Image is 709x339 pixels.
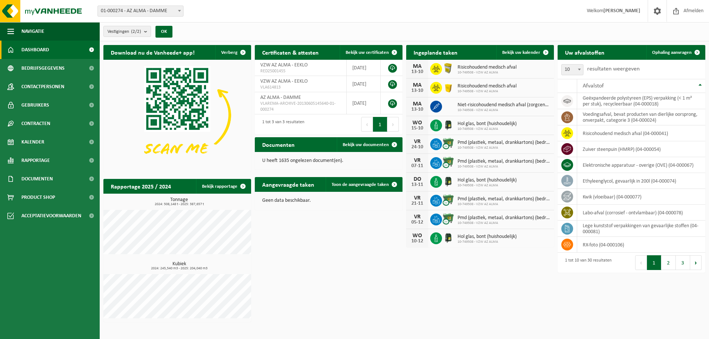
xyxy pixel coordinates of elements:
div: DO [410,176,425,182]
a: Ophaling aanvragen [646,45,705,60]
button: Verberg [215,45,250,60]
div: MA [410,82,425,88]
span: Navigatie [21,22,44,41]
span: 10-749508 - VZW AZ ALMA [458,183,517,188]
td: zuiver steenpuin (HMRP) (04-000054) [577,141,705,157]
h2: Ingeplande taken [406,45,465,59]
count: (2/2) [131,29,141,34]
p: U heeft 1635 ongelezen document(en). [262,158,395,163]
span: Toon de aangevraagde taken [332,182,389,187]
div: 1 tot 3 van 3 resultaten [258,116,304,132]
a: Toon de aangevraagde taken [326,177,402,192]
span: Contactpersonen [21,77,64,96]
h2: Rapportage 2025 / 2024 [103,179,178,193]
img: WB-0770-CU [442,156,455,169]
span: Contracten [21,114,50,133]
button: OK [155,26,172,38]
img: Download de VHEPlus App [103,60,251,170]
span: Hol glas, bont (huishoudelijk) [458,121,517,127]
button: Previous [635,255,647,270]
h2: Certificaten & attesten [255,45,326,59]
span: AZ ALMA - DAMME [260,95,301,100]
span: 01-000274 - AZ ALMA - DAMME [98,6,183,16]
div: 13-10 [410,69,425,75]
span: Bedrijfsgegevens [21,59,65,77]
td: ethyleenglycol, gevaarlijk in 200l (04-000074) [577,173,705,189]
h2: Documenten [255,137,302,152]
div: 15-10 [410,126,425,131]
span: Documenten [21,170,53,188]
div: WO [410,120,425,126]
span: 2024: 245,540 m3 - 2025: 204,040 m3 [107,267,251,270]
span: Bekijk uw documenten [343,142,389,147]
button: Vestigingen(2/2) [103,26,151,37]
span: 10-749508 - VZW AZ ALMA [458,108,550,113]
strong: [PERSON_NAME] [603,8,640,14]
div: MA [410,63,425,69]
span: 10 [562,65,583,75]
span: 10-749508 - VZW AZ ALMA [458,240,517,244]
button: 3 [676,255,690,270]
span: Product Shop [21,188,55,207]
span: VZW AZ ALMA - EEKLO [260,62,308,68]
img: WB-0770-CU [442,194,455,206]
td: kwik (vloeibaar) (04-000077) [577,189,705,205]
span: 10-749508 - VZW AZ ALMA [458,70,517,75]
a: Bekijk uw certificaten [340,45,402,60]
div: 21-11 [410,201,425,206]
span: Kalender [21,133,44,151]
a: Bekijk uw kalender [496,45,553,60]
span: 10-749508 - VZW AZ ALMA [458,146,550,150]
td: labo-afval (corrosief - ontvlambaar) (04-000078) [577,205,705,221]
span: Pmd (plastiek, metaal, drankkartons) (bedrijven) [458,159,550,165]
h2: Uw afvalstoffen [558,45,612,59]
span: Pmd (plastiek, metaal, drankkartons) (bedrijven) [458,196,550,202]
button: Next [387,117,399,132]
td: geëxpandeerde polystyreen (EPS) verpakking (< 1 m² per stuk), recycleerbaar (04-000018) [577,93,705,109]
div: WO [410,233,425,239]
span: Vestigingen [107,26,141,37]
img: LP-SB-00045-CRB-21 [442,62,455,75]
td: risicohoudend medisch afval (04-000041) [577,125,705,141]
span: Rapportage [21,151,50,170]
button: 2 [661,255,676,270]
a: Bekijk uw documenten [337,137,402,152]
div: 13-10 [410,107,425,112]
img: WB-0770-CU [442,137,455,150]
label: resultaten weergeven [587,66,640,72]
img: WB-0770-CU [442,212,455,225]
div: VR [410,158,425,163]
div: 24-10 [410,145,425,150]
span: 10-749508 - VZW AZ ALMA [458,89,517,94]
td: RX-foto (04-000106) [577,237,705,253]
span: Hol glas, bont (huishoudelijk) [458,177,517,183]
span: Risicohoudend medisch afval [458,65,517,70]
td: voedingsafval, bevat producten van dierlijke oorsprong, onverpakt, categorie 3 (04-000024) [577,109,705,125]
div: 07-11 [410,163,425,169]
img: CR-HR-1C-1000-PES-01 [442,175,455,187]
td: [DATE] [347,92,381,114]
span: VLA614813 [260,84,341,90]
div: VR [410,139,425,145]
span: VLAREMA-ARCHIVE-20130605145640-01-000274 [260,101,341,113]
span: Ophaling aanvragen [652,50,692,55]
span: Bekijk uw kalender [502,50,540,55]
span: Niet-risicohoudend medisch afval (zorgcentra) [458,102,550,108]
div: 10-12 [410,239,425,244]
span: 10 [561,64,583,75]
div: VR [410,195,425,201]
button: 1 [373,117,387,132]
span: VZW AZ ALMA - EEKLO [260,79,308,84]
div: VR [410,214,425,220]
img: CR-HR-1C-1000-PES-01 [442,118,455,131]
td: [DATE] [347,60,381,76]
span: Dashboard [21,41,49,59]
span: 01-000274 - AZ ALMA - DAMME [97,6,184,17]
span: Gebruikers [21,96,49,114]
td: elektronische apparatuur - overige (OVE) (04-000067) [577,157,705,173]
span: Afvalstof [583,83,604,89]
span: 10-749508 - VZW AZ ALMA [458,221,550,225]
td: [DATE] [347,76,381,92]
h3: Kubiek [107,262,251,270]
p: Geen data beschikbaar. [262,198,395,203]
